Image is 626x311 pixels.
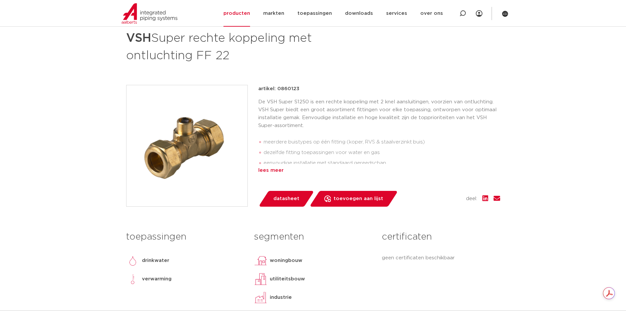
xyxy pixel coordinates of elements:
[254,291,267,304] img: industrie
[142,275,172,283] p: verwarming
[264,137,500,147] li: meerdere buistypes op één fitting (koper, RVS & staalverzinkt buis)
[270,294,292,301] p: industrie
[264,158,500,168] li: eenvoudige installatie met standaard gereedschap
[273,194,299,204] span: datasheet
[142,257,169,265] p: drinkwater
[334,194,383,204] span: toevoegen aan lijst
[127,85,247,206] img: Product Image for VSH Super rechte koppeling met ontluchting FF 22
[258,167,500,174] div: lees meer
[126,272,139,286] img: verwarming
[258,98,500,130] p: De VSH Super S1250 is een rechte koppeling met 2 knel aansluitingen, voorzien van ontluchting. VS...
[258,191,314,207] a: datasheet
[254,272,267,286] img: utiliteitsbouw
[466,195,477,203] span: deel:
[264,147,500,158] li: dezelfde fitting toepassingen voor water en gas
[270,275,305,283] p: utiliteitsbouw
[126,32,151,44] strong: VSH
[258,85,299,93] p: artikel: 0860123
[126,254,139,267] img: drinkwater
[126,28,373,64] h1: Super rechte koppeling met ontluchting FF 22
[254,230,372,244] h3: segmenten
[126,230,244,244] h3: toepassingen
[254,254,267,267] img: woningbouw
[382,230,500,244] h3: certificaten
[382,254,500,262] p: geen certificaten beschikbaar
[270,257,302,265] p: woningbouw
